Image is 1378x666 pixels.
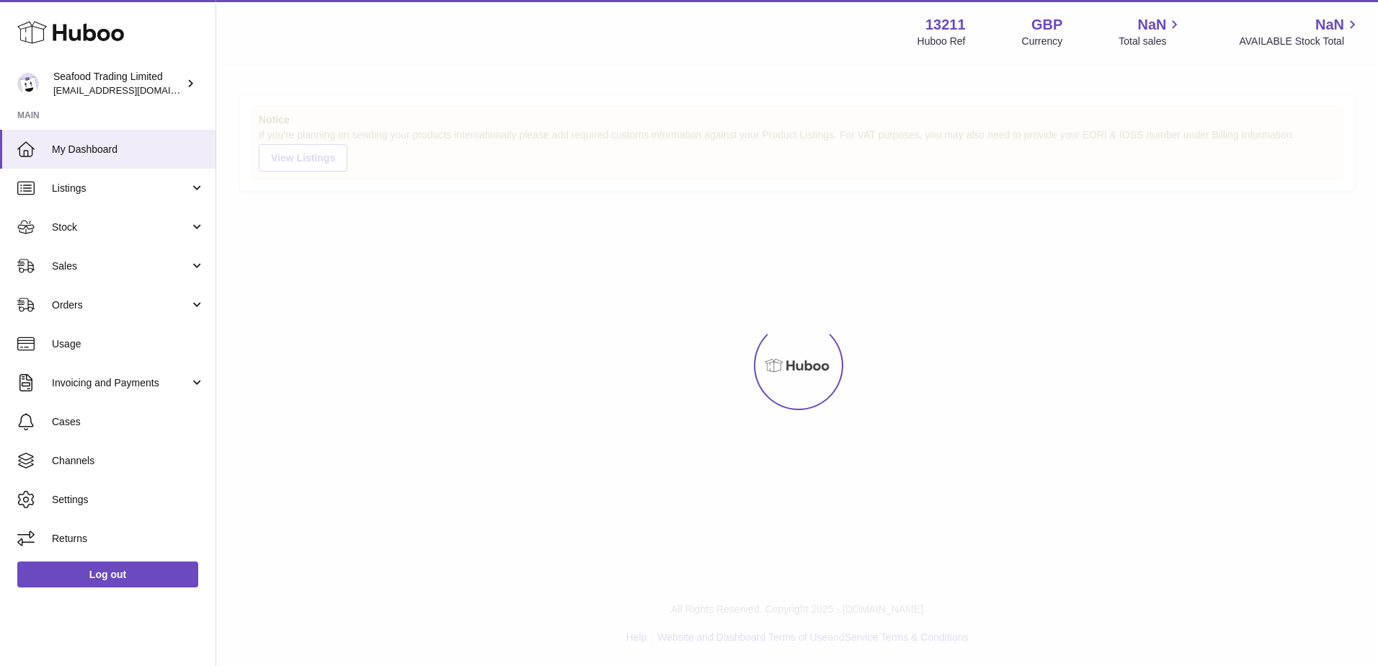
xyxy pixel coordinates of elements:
span: AVAILABLE Stock Total [1239,35,1361,48]
div: Huboo Ref [917,35,966,48]
span: Settings [52,493,205,507]
span: Returns [52,532,205,546]
span: Usage [52,337,205,351]
span: [EMAIL_ADDRESS][DOMAIN_NAME] [53,84,212,96]
span: Stock [52,221,190,234]
strong: GBP [1031,15,1062,35]
span: NaN [1137,15,1166,35]
span: Channels [52,454,205,468]
span: Orders [52,298,190,312]
img: online@rickstein.com [17,73,39,94]
div: Currency [1022,35,1063,48]
span: NaN [1315,15,1344,35]
div: Seafood Trading Limited [53,70,183,97]
span: Invoicing and Payments [52,376,190,390]
span: Sales [52,259,190,273]
span: Cases [52,415,205,429]
span: Listings [52,182,190,195]
span: Total sales [1119,35,1183,48]
a: NaN Total sales [1119,15,1183,48]
span: My Dashboard [52,143,205,156]
a: NaN AVAILABLE Stock Total [1239,15,1361,48]
a: Log out [17,561,198,587]
strong: 13211 [925,15,966,35]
